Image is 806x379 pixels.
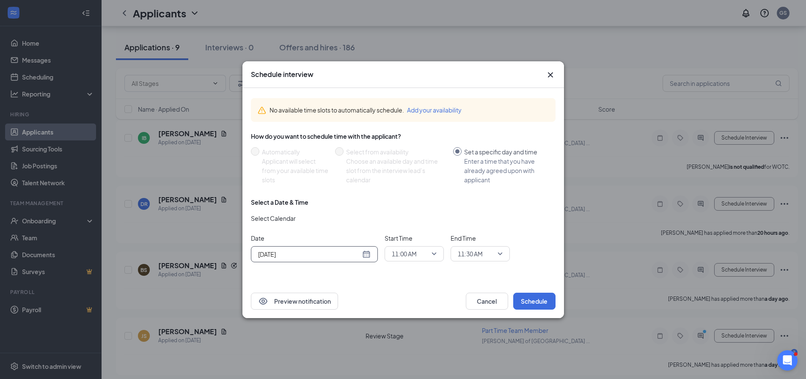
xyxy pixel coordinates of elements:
h3: Schedule interview [251,70,314,79]
span: 11:00 AM [392,247,417,260]
div: How do you want to schedule time with the applicant? [251,132,556,140]
button: Close [545,70,556,80]
span: Start Time [385,233,444,243]
input: Sep 2, 2025 [258,250,360,259]
div: Enter a time that you have already agreed upon with applicant [464,157,549,184]
div: Set a specific day and time [464,147,549,157]
div: Select a Date & Time [251,198,308,206]
button: Cancel [466,293,508,310]
span: Select Calendar [251,214,296,223]
iframe: Intercom live chat [777,350,798,371]
button: EyePreview notification [251,293,338,310]
div: No available time slots to automatically schedule. [270,105,549,115]
div: Applicant will select from your available time slots [262,157,328,184]
span: End Time [451,233,510,243]
span: Date [251,233,378,243]
svg: Warning [258,106,266,115]
span: 11:30 AM [458,247,483,260]
svg: Cross [545,70,556,80]
div: Automatically [262,147,328,157]
div: Choose an available day and time slot from the interview lead’s calendar [346,157,446,184]
svg: Eye [258,296,268,306]
button: Schedule [513,293,556,310]
button: Add your availability [407,105,462,115]
div: Select from availability [346,147,446,157]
